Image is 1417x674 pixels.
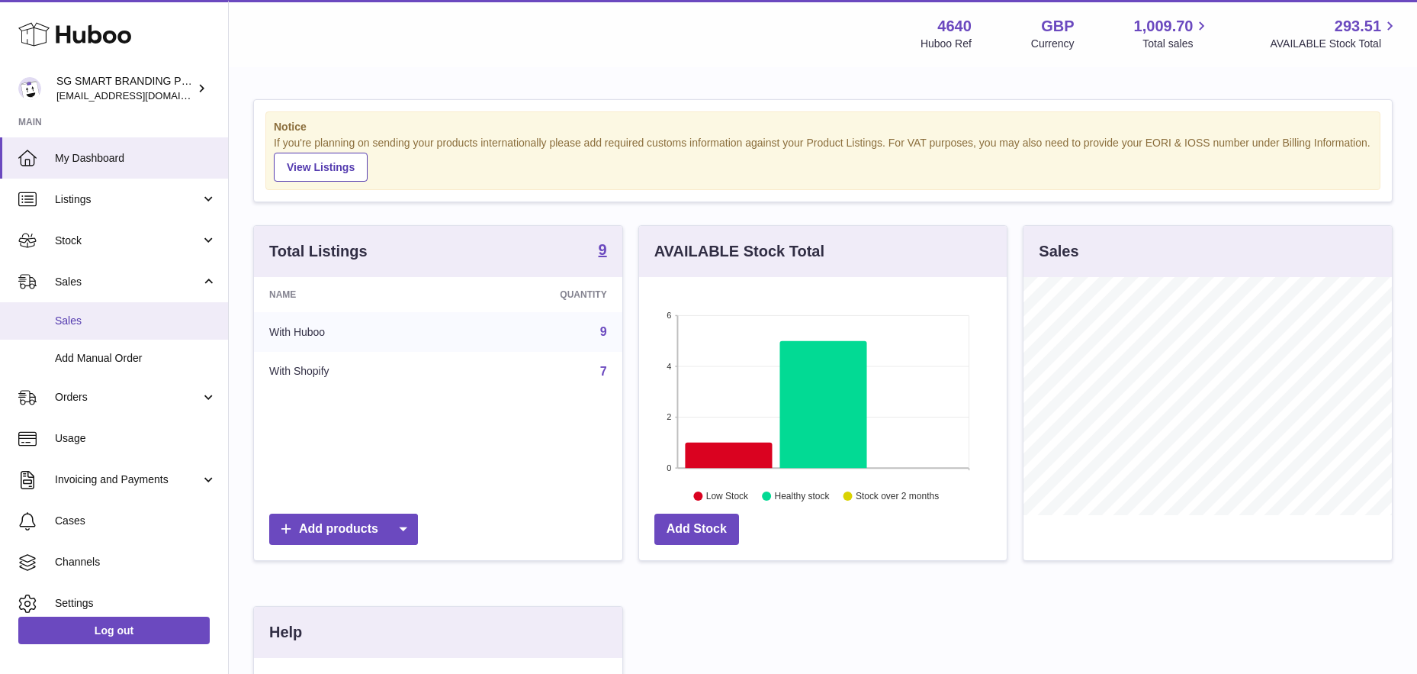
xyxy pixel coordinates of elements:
[1335,16,1381,37] span: 293.51
[452,277,622,312] th: Quantity
[55,596,217,611] span: Settings
[667,412,671,421] text: 2
[667,311,671,320] text: 6
[55,472,201,487] span: Invoicing and Payments
[706,491,749,501] text: Low Stock
[269,241,368,262] h3: Total Listings
[1039,241,1078,262] h3: Sales
[274,120,1372,134] strong: Notice
[654,241,824,262] h3: AVAILABLE Stock Total
[1041,16,1074,37] strong: GBP
[254,277,452,312] th: Name
[55,390,201,405] span: Orders
[667,463,671,472] text: 0
[18,617,210,644] a: Log out
[56,89,224,102] span: [EMAIL_ADDRESS][DOMAIN_NAME]
[654,514,739,545] a: Add Stock
[1270,16,1399,51] a: 293.51 AVAILABLE Stock Total
[1270,37,1399,51] span: AVAILABLE Stock Total
[55,192,201,207] span: Listings
[55,314,217,328] span: Sales
[55,151,217,166] span: My Dashboard
[18,77,41,100] img: uktopsmileshipping@gmail.com
[1134,16,1211,51] a: 1,009.70 Total sales
[55,275,201,289] span: Sales
[667,362,671,371] text: 4
[856,491,939,501] text: Stock over 2 months
[55,351,217,366] span: Add Manual Order
[55,514,217,528] span: Cases
[937,16,972,37] strong: 4640
[55,555,217,569] span: Channels
[600,325,607,338] a: 9
[269,622,302,643] h3: Help
[254,352,452,392] td: With Shopify
[1142,37,1210,51] span: Total sales
[269,514,418,545] a: Add products
[1134,16,1194,37] span: 1,009.70
[599,242,607,257] strong: 9
[274,136,1372,182] div: If you're planning on sending your products internationally please add required customs informati...
[600,365,607,378] a: 7
[1031,37,1075,51] div: Currency
[254,312,452,352] td: With Huboo
[55,431,217,446] span: Usage
[56,74,194,103] div: SG SMART BRANDING PTE. LTD.
[55,234,201,248] span: Stock
[774,491,830,501] text: Healthy stock
[274,153,368,182] a: View Listings
[921,37,972,51] div: Huboo Ref
[599,242,607,260] a: 9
